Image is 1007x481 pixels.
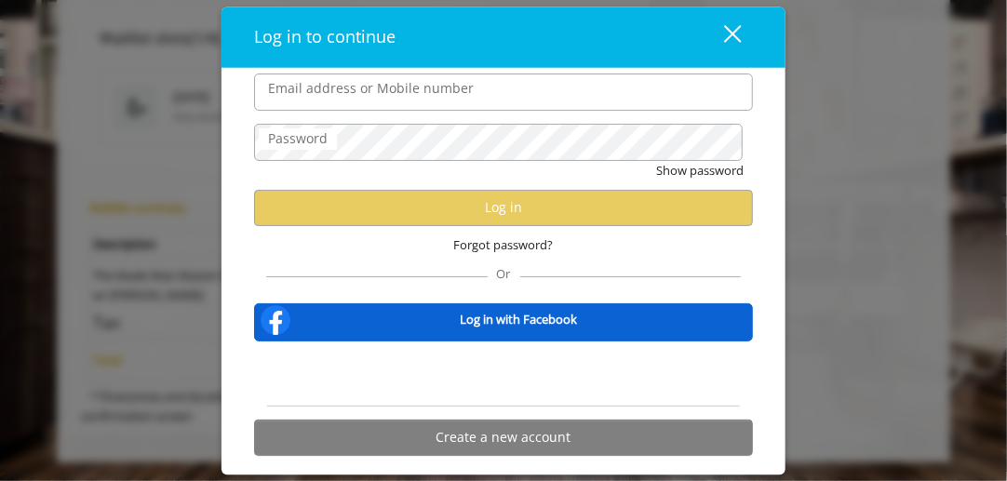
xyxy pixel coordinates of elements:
span: Or [488,265,520,282]
b: Log in with Facebook [460,311,577,330]
div: close dialog [703,23,740,51]
button: Create a new account [254,420,753,456]
span: Log in to continue [254,26,396,48]
input: Email address or Mobile number [254,74,753,112]
button: close dialog [690,18,753,56]
img: facebook-logo [257,301,294,339]
label: Password [259,129,337,150]
span: Forgot password? [454,235,554,255]
iframe: Sign in with Google Button [410,354,598,394]
button: Show password [656,162,744,181]
label: Email address or Mobile number [259,79,483,100]
input: Password [254,125,743,162]
button: Log in [254,190,753,226]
